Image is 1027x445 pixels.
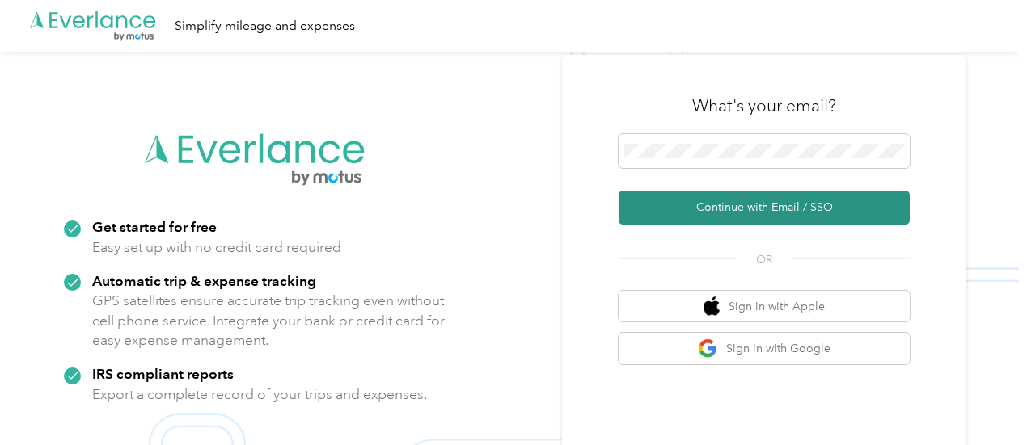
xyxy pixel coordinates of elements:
p: Export a complete record of your trips and expenses. [92,384,427,405]
div: Simplify mileage and expenses [175,16,355,36]
strong: Automatic trip & expense tracking [92,272,316,289]
button: apple logoSign in with Apple [619,291,910,322]
button: google logoSign in with Google [619,333,910,364]
p: GPS satellites ensure accurate trip tracking even without cell phone service. Integrate your bank... [92,291,446,351]
iframe: Everlance-gr Chat Button Frame [936,355,1027,445]
h3: What's your email? [692,94,836,117]
p: Easy set up with no credit card required [92,237,341,258]
img: apple logo [704,296,720,317]
button: Continue with Email / SSO [619,191,910,225]
strong: IRS compliant reports [92,365,234,382]
strong: Get started for free [92,218,217,235]
span: OR [736,251,792,268]
img: google logo [698,338,718,359]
